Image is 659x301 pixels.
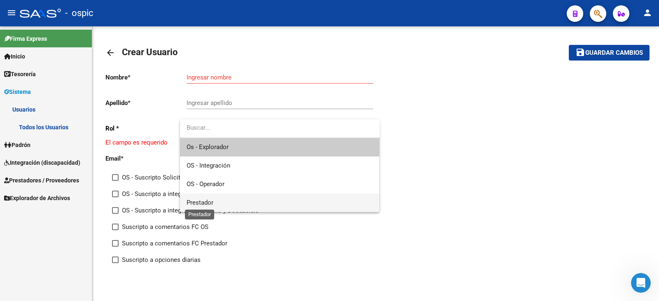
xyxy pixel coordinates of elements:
[187,180,224,188] span: OS - Operador
[180,119,380,137] input: dropdown search
[187,199,213,206] span: Prestador
[187,162,230,169] span: OS - Integración
[187,143,229,151] span: Os - Explorador
[631,273,651,293] iframe: Intercom live chat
